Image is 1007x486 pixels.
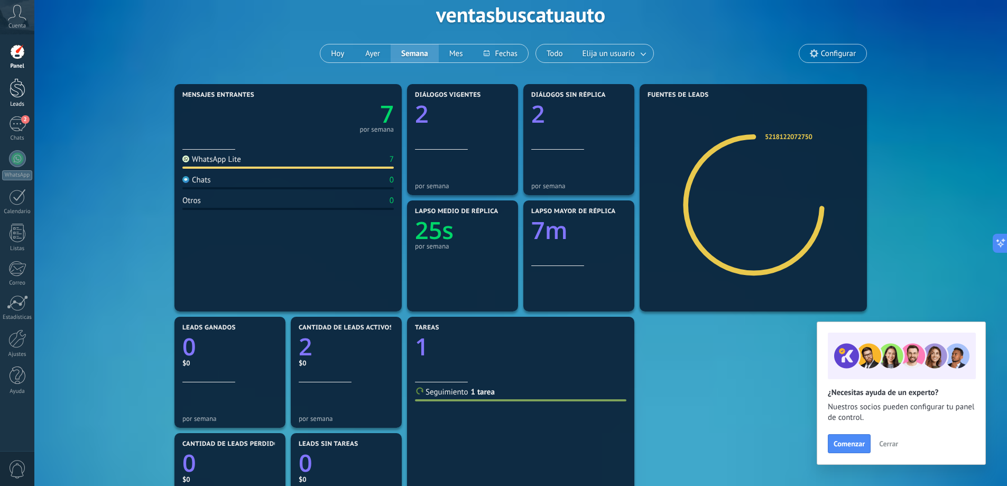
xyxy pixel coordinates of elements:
[531,214,626,246] a: 7m
[439,44,474,62] button: Mes
[390,175,394,185] div: 0
[879,440,898,447] span: Cerrar
[182,331,278,363] a: 0
[828,434,871,453] button: Comenzar
[288,98,394,130] a: 7
[2,170,32,180] div: WhatsApp
[391,44,439,62] button: Semana
[182,415,278,423] div: por semana
[415,91,481,99] span: Diálogos vigentes
[2,245,33,252] div: Listas
[580,47,637,61] span: Elija un usuario
[299,331,312,363] text: 2
[415,98,429,130] text: 2
[182,447,196,479] text: 0
[834,440,865,447] span: Comenzar
[299,415,394,423] div: por semana
[2,351,33,358] div: Ajustes
[182,441,283,448] span: Cantidad de leads perdidos
[299,441,358,448] span: Leads sin tareas
[2,208,33,215] div: Calendario
[2,280,33,287] div: Correo
[182,91,254,99] span: Mensajes entrantes
[2,101,33,108] div: Leads
[828,402,975,423] span: Nuestros socios pueden configurar tu panel de control.
[415,324,439,332] span: Tareas
[574,44,653,62] button: Elija un usuario
[765,132,812,141] a: 5218122072750
[471,387,495,397] a: 1 tarea
[390,154,394,164] div: 7
[182,447,278,479] a: 0
[2,314,33,321] div: Estadísticas
[182,154,241,164] div: WhatsApp Lite
[182,175,211,185] div: Chats
[299,447,312,479] text: 0
[531,208,615,215] span: Lapso mayor de réplica
[531,91,606,99] span: Diálogos sin réplica
[299,447,394,479] a: 0
[8,23,26,30] span: Cuenta
[415,331,429,363] text: 1
[182,475,278,484] div: $0
[182,176,189,183] img: Chats
[2,63,33,70] div: Panel
[415,242,510,250] div: por semana
[828,388,975,398] h2: ¿Necesitas ayuda de un experto?
[531,98,545,130] text: 2
[380,98,394,130] text: 7
[426,387,468,397] span: Seguimiento
[390,196,394,206] div: 0
[299,475,394,484] div: $0
[648,91,709,99] span: Fuentes de leads
[874,436,903,452] button: Cerrar
[299,324,393,332] span: Cantidad de leads activos
[415,182,510,190] div: por semana
[182,324,236,332] span: Leads ganados
[415,214,454,246] text: 25s
[299,359,394,368] div: $0
[415,208,498,215] span: Lapso medio de réplica
[320,44,355,62] button: Hoy
[531,214,568,246] text: 7m
[2,388,33,395] div: Ayuda
[359,127,394,132] div: por semana
[182,155,189,162] img: WhatsApp Lite
[415,387,468,397] a: Seguimiento
[821,49,856,58] span: Configurar
[182,359,278,368] div: $0
[2,135,33,142] div: Chats
[21,115,30,124] span: 2
[536,44,574,62] button: Todo
[473,44,528,62] button: Fechas
[415,331,626,363] a: 1
[182,196,201,206] div: Otros
[182,331,196,363] text: 0
[355,44,391,62] button: Ayer
[531,182,626,190] div: por semana
[299,331,394,363] a: 2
